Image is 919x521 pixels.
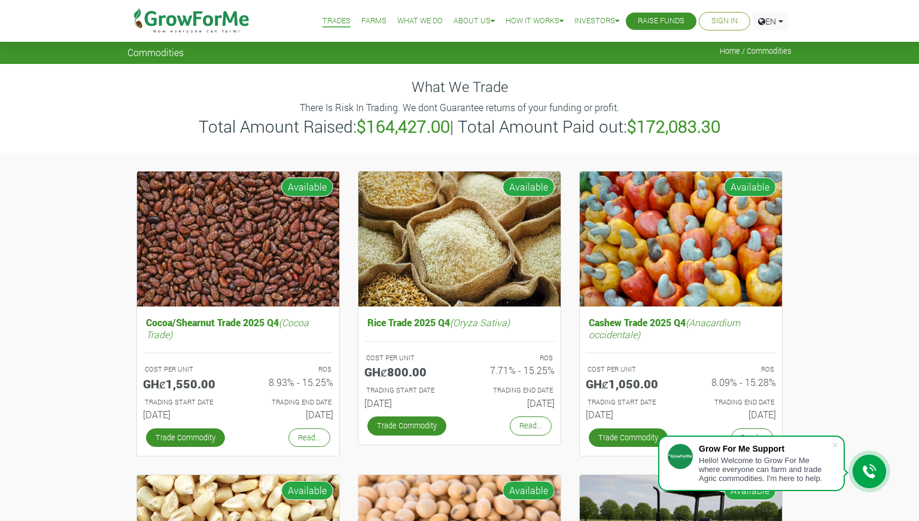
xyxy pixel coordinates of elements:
h6: [DATE] [468,397,555,409]
a: Trade Commodity [146,428,225,447]
h4: What We Trade [127,78,792,96]
h6: 8.09% - 15.28% [690,376,776,388]
a: Read... [510,416,552,435]
div: Grow For Me Support [699,444,832,453]
a: Read... [288,428,330,447]
span: Home / Commodities [720,47,792,56]
p: Estimated Trading Start Date [366,385,449,396]
b: $164,427.00 [357,115,450,137]
h5: GHȼ1,050.00 [586,376,672,391]
a: Cocoa/Shearnut Trade 2025 Q4(Cocoa Trade) COST PER UNIT GHȼ1,550.00 ROS 8.93% - 15.25% TRADING ST... [143,314,333,425]
a: Investors [574,15,619,27]
span: Available [724,177,776,197]
h6: [DATE] [586,409,672,420]
span: Available [281,177,333,197]
b: $172,083.30 [627,115,720,137]
i: (Oryza Sativa) [450,316,510,329]
h5: Cocoa/Shearnut Trade 2025 Q4 [143,314,333,342]
span: Available [281,481,333,500]
h5: GHȼ1,550.00 [143,376,229,391]
p: Estimated Trading End Date [249,397,331,407]
p: Estimated Trading End Date [692,397,774,407]
h6: [DATE] [143,409,229,420]
h3: Total Amount Raised: | Total Amount Paid out: [129,117,790,137]
h6: [DATE] [247,409,333,420]
p: COST PER UNIT [366,353,449,363]
img: growforme image [137,171,339,307]
h5: Rice Trade 2025 Q4 [364,314,555,331]
a: Trade Commodity [367,416,446,435]
p: Estimated Trading End Date [470,385,553,396]
h5: Cashew Trade 2025 Q4 [586,314,776,342]
a: Trade Commodity [589,428,668,447]
h6: 8.93% - 15.25% [247,376,333,388]
p: ROS [249,364,331,375]
a: Read... [731,428,773,447]
div: Hello! Welcome to Grow For Me where everyone can farm and trade Agric commodities. I'm here to help. [699,456,832,483]
i: (Anacardium occidentale) [589,316,740,340]
a: What We Do [397,15,443,27]
p: COST PER UNIT [588,364,670,375]
img: growforme image [358,171,561,307]
p: COST PER UNIT [145,364,227,375]
a: Sign In [711,15,738,27]
h5: GHȼ800.00 [364,364,451,379]
p: ROS [692,364,774,375]
h6: [DATE] [364,397,451,409]
a: About Us [454,15,495,27]
h6: 7.71% - 15.25% [468,364,555,376]
span: Commodities [127,47,184,58]
p: ROS [470,353,553,363]
span: Available [503,481,555,500]
a: Farms [361,15,387,27]
p: Estimated Trading Start Date [588,397,670,407]
span: Available [503,177,555,197]
a: Trades [322,15,351,27]
i: (Cocoa Trade) [146,316,309,340]
p: Estimated Trading Start Date [145,397,227,407]
a: Cashew Trade 2025 Q4(Anacardium occidentale) COST PER UNIT GHȼ1,050.00 ROS 8.09% - 15.28% TRADING... [586,314,776,425]
p: There Is Risk In Trading. We dont Guarantee returns of your funding or profit. [129,100,790,115]
h6: [DATE] [690,409,776,420]
a: EN [753,12,789,30]
a: Rice Trade 2025 Q4(Oryza Sativa) COST PER UNIT GHȼ800.00 ROS 7.71% - 15.25% TRADING START DATE [D... [364,314,555,413]
a: How it Works [506,15,564,27]
img: growforme image [580,171,782,307]
a: Raise Funds [638,15,684,27]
